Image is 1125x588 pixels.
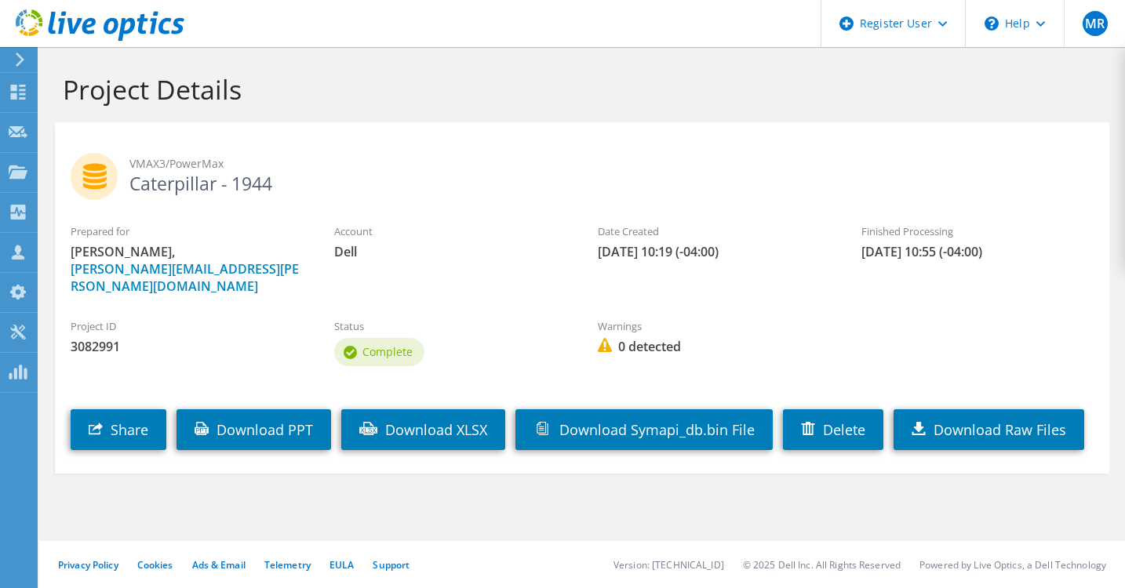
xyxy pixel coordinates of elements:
a: Download Symapi_db.bin File [515,409,773,450]
span: 3082991 [71,338,303,355]
a: EULA [329,558,354,572]
li: Powered by Live Optics, a Dell Technology [919,558,1106,572]
label: Status [334,318,566,334]
a: [PERSON_NAME][EMAIL_ADDRESS][PERSON_NAME][DOMAIN_NAME] [71,260,299,295]
a: Delete [783,409,883,450]
label: Account [334,223,566,239]
a: Ads & Email [192,558,246,572]
label: Warnings [598,318,830,334]
span: [PERSON_NAME], [71,243,303,295]
span: MR [1083,11,1108,36]
a: Privacy Policy [58,558,118,572]
span: VMAX3/PowerMax [129,155,1094,172]
a: Share [71,409,166,450]
a: Download Raw Files [894,409,1084,450]
span: Complete [362,344,413,359]
li: © 2025 Dell Inc. All Rights Reserved [743,558,901,572]
span: Dell [334,243,566,260]
span: [DATE] 10:55 (-04:00) [861,243,1094,260]
svg: \n [985,16,999,31]
li: Version: [TECHNICAL_ID] [613,558,724,572]
a: Download PPT [177,409,331,450]
span: [DATE] 10:19 (-04:00) [598,243,830,260]
a: Telemetry [264,558,311,572]
h2: Caterpillar - 1944 [71,153,1094,192]
label: Prepared for [71,223,303,239]
a: Cookies [137,558,173,572]
a: Download XLSX [341,409,505,450]
span: 0 detected [598,338,830,355]
a: Support [373,558,410,572]
label: Date Created [598,223,830,239]
label: Project ID [71,318,303,334]
h1: Project Details [63,73,1094,106]
label: Finished Processing [861,223,1094,239]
